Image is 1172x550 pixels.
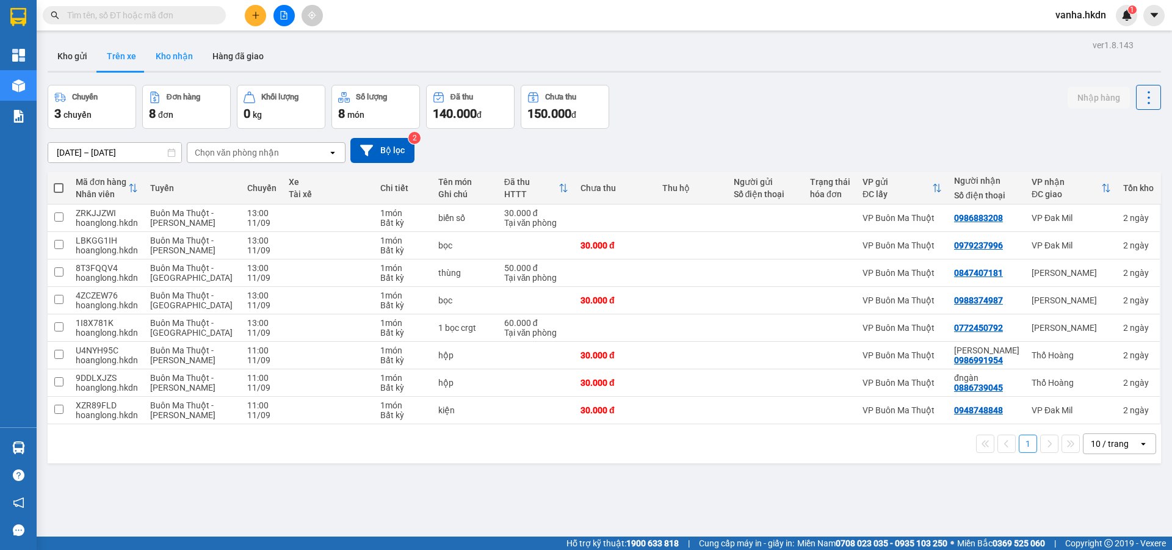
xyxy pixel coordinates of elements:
div: 2 [1123,323,1154,333]
span: Cung cấp máy in - giấy in: [699,537,794,550]
div: Nhân viên [76,189,128,199]
button: Bộ lọc [350,138,414,163]
img: logo-vxr [10,8,26,26]
div: hoanglong.hkdn [76,218,138,228]
button: caret-down [1143,5,1165,26]
th: Toggle SortBy [70,172,144,204]
div: Tài xế [289,189,368,199]
span: chuyến [63,110,92,120]
div: Số điện thoại [734,189,798,199]
div: hoanglong.hkdn [76,383,138,393]
div: VP gửi [863,177,932,187]
span: question-circle [13,469,24,481]
div: VP Buôn Ma Thuột [863,350,942,360]
div: VP Buôn Ma Thuột [863,323,942,333]
span: 0 [244,106,250,121]
div: Trạng thái [810,177,850,187]
span: kg [253,110,262,120]
div: XZR89FLD [76,400,138,410]
div: 1 món [380,263,425,273]
div: Ghi chú [438,189,492,199]
span: caret-down [1149,10,1160,21]
button: Chưa thu150.000đ [521,85,609,129]
span: ngày [1130,378,1149,388]
div: 11:00 [247,400,277,410]
span: file-add [280,11,288,20]
div: Thu hộ [662,183,722,193]
div: [PERSON_NAME] [1032,323,1111,333]
div: Chưa thu [581,183,650,193]
div: [PERSON_NAME] [1032,295,1111,305]
div: Bất kỳ [380,328,425,338]
div: ĐC lấy [863,189,932,199]
div: VP Đak Mil [1032,213,1111,223]
div: 13:00 [247,318,277,328]
span: | [1054,537,1056,550]
strong: 1900 633 818 [626,538,679,548]
span: Miền Bắc [957,537,1045,550]
div: 11/09 [247,300,277,310]
div: Thổ Hoàng [1032,350,1111,360]
input: Tìm tên, số ĐT hoặc mã đơn [67,9,211,22]
input: Select a date range. [48,143,181,162]
img: solution-icon [12,110,25,123]
span: search [51,11,59,20]
div: 2 [1123,405,1154,415]
div: Bất kỳ [380,245,425,255]
div: 2 [1123,378,1154,388]
div: 30.000 đ [581,295,650,305]
div: 13:00 [247,263,277,273]
div: VP Buôn Ma Thuột [863,213,942,223]
div: Chưa thu [545,93,576,101]
div: đngàn [954,373,1019,383]
div: VP Đak Mil [1032,405,1111,415]
div: 0847407181 [954,268,1003,278]
div: 1 món [380,236,425,245]
div: 2 [1123,213,1154,223]
span: đ [571,110,576,120]
div: 11/09 [247,328,277,338]
div: hộp [438,350,492,360]
svg: open [328,148,338,157]
button: Nhập hàng [1068,87,1130,109]
button: Chuyến3chuyến [48,85,136,129]
div: Bất kỳ [380,355,425,365]
span: Buôn Ma Thuột - [GEOGRAPHIC_DATA] [150,263,233,283]
div: 2 [1123,241,1154,250]
div: Bất kỳ [380,218,425,228]
div: hoanglong.hkdn [76,328,138,338]
div: Bất kỳ [380,300,425,310]
div: 50.000 đ [504,263,568,273]
span: Buôn Ma Thuột - [GEOGRAPHIC_DATA] [150,318,233,338]
span: Buôn Ma Thuột - [PERSON_NAME] [150,236,215,255]
span: ngày [1130,323,1149,333]
div: Bất kỳ [380,383,425,393]
div: Tại văn phòng [504,273,568,283]
div: 30.000 đ [581,405,650,415]
span: ngày [1130,268,1149,278]
div: 9DDLXJZS [76,373,138,383]
div: 11/09 [247,273,277,283]
div: VP Buôn Ma Thuột [863,378,942,388]
span: 1 [1130,5,1134,14]
div: Đơn hàng [167,93,200,101]
div: VP Buôn Ma Thuột [863,405,942,415]
span: notification [13,497,24,508]
div: 1 món [380,346,425,355]
div: Người gửi [734,177,798,187]
button: Kho nhận [146,42,203,71]
strong: 0369 525 060 [993,538,1045,548]
button: Trên xe [97,42,146,71]
button: Khối lượng0kg [237,85,325,129]
img: dashboard-icon [12,49,25,62]
img: icon-new-feature [1121,10,1132,21]
span: copyright [1104,539,1113,548]
div: 1 món [380,291,425,300]
div: Mã đơn hàng [76,177,128,187]
div: 11/09 [247,383,277,393]
div: 1 món [380,208,425,218]
div: bọc [438,241,492,250]
div: [PERSON_NAME] [1032,268,1111,278]
svg: open [1138,439,1148,449]
div: Tuyến [150,183,235,193]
